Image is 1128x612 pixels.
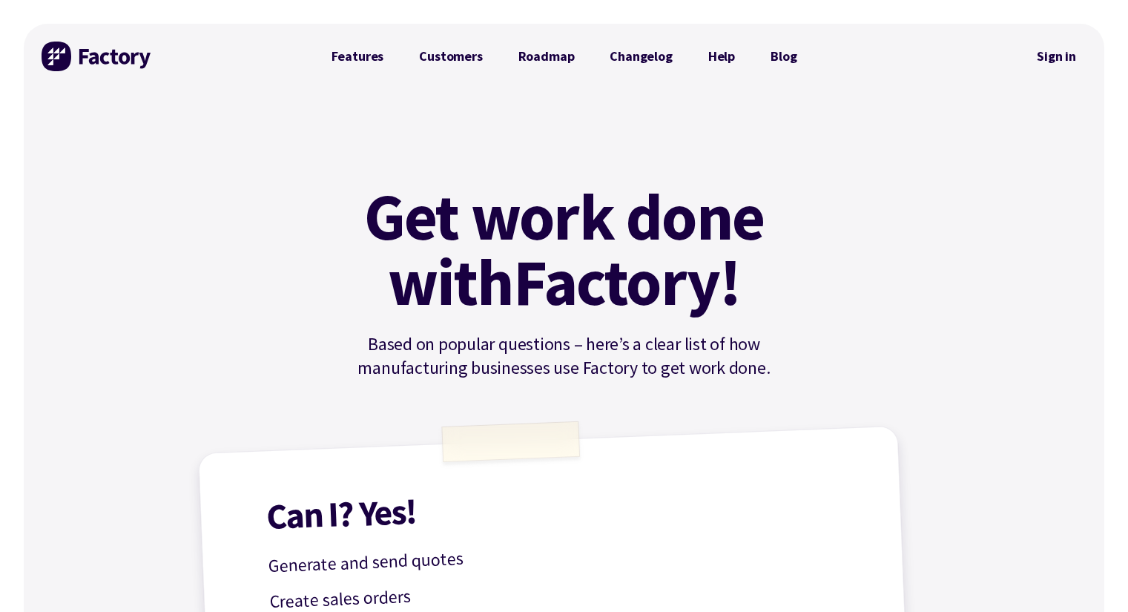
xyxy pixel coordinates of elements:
[268,529,860,581] p: Generate and send quotes
[690,42,753,71] a: Help
[42,42,153,71] img: Factory
[1026,39,1086,73] a: Sign in
[513,249,741,315] mark: Factory!
[265,476,858,534] h1: Can I? Yes!
[314,42,402,71] a: Features
[342,184,787,315] h1: Get work done with
[401,42,500,71] a: Customers
[592,42,690,71] a: Changelog
[1026,39,1086,73] nav: Secondary Navigation
[501,42,593,71] a: Roadmap
[314,332,815,380] p: Based on popular questions – here’s a clear list of how manufacturing businesses use Factory to g...
[314,42,815,71] nav: Primary Navigation
[753,42,814,71] a: Blog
